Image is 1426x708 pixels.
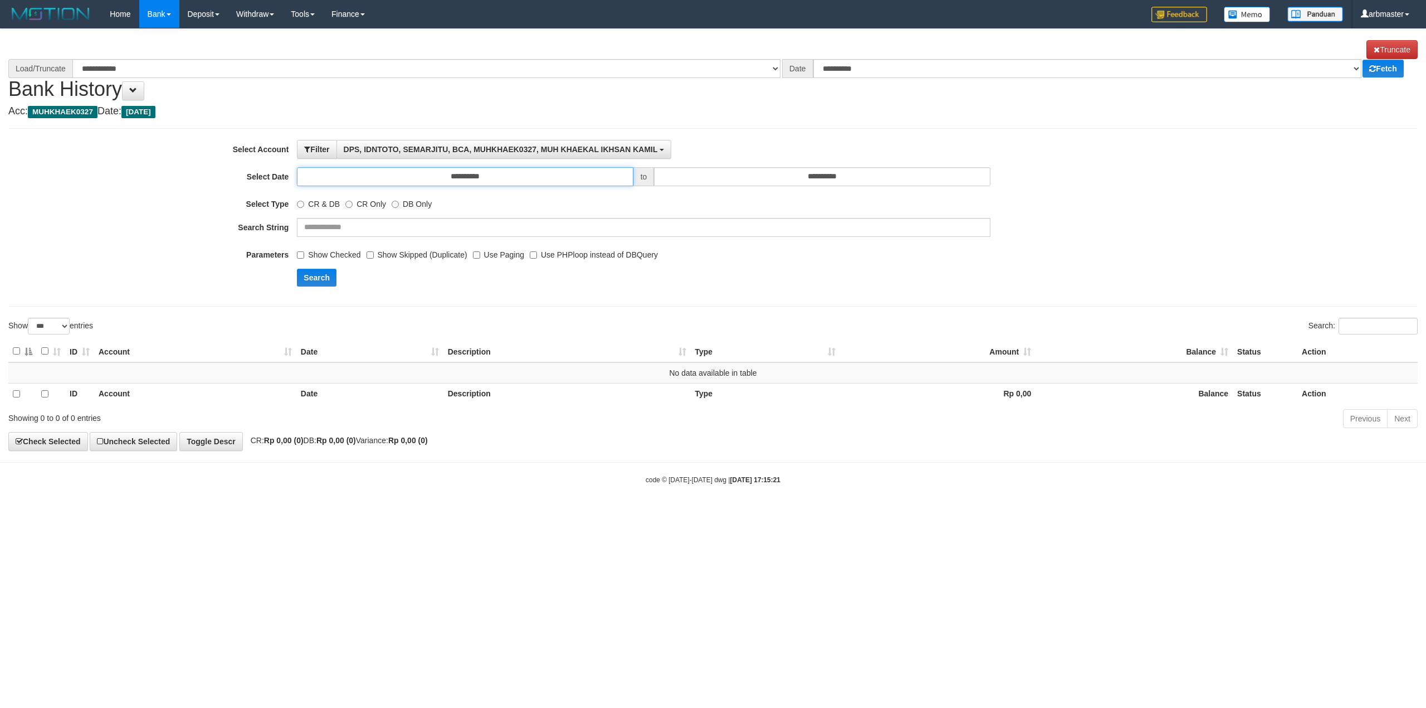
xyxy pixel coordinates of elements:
th: Action [1297,383,1418,405]
label: Use Paging [473,245,524,260]
input: DB Only [392,201,399,208]
button: DPS, IDNTOTO, SEMARJITU, BCA, MUHKHAEK0327, MUH KHAEKAL IKHSAN KAMIL [336,140,672,159]
div: Date [782,59,813,78]
label: Search: [1308,318,1418,334]
img: Button%20Memo.svg [1224,7,1271,22]
strong: Rp 0,00 (0) [264,436,304,445]
span: DPS, IDNTOTO, SEMARJITU, BCA, MUHKHAEK0327, MUH KHAEKAL IKHSAN KAMIL [344,145,658,154]
img: MOTION_logo.png [8,6,93,22]
span: CR: DB: Variance: [245,436,428,445]
th: Balance: activate to sort column ascending [1036,341,1233,362]
td: No data available in table [8,362,1418,384]
a: Truncate [1366,40,1418,59]
th: Description: activate to sort column ascending [443,341,691,362]
span: MUHKHAEK0327 [28,106,97,118]
input: Search: [1339,318,1418,334]
div: Load/Truncate [8,59,72,78]
label: CR Only [345,195,386,210]
th: Rp 0,00 [840,383,1036,405]
input: CR Only [345,201,353,208]
label: CR & DB [297,195,340,210]
h4: Acc: Date: [8,106,1418,117]
label: Show Skipped (Duplicate) [367,245,467,260]
th: Description [443,383,691,405]
input: Use Paging [473,251,480,259]
th: Date [296,383,443,405]
span: to [633,167,655,186]
div: Showing 0 to 0 of 0 entries [8,408,586,424]
th: ID: activate to sort column ascending [65,341,94,362]
label: Show entries [8,318,93,334]
label: Use PHPloop instead of DBQuery [530,245,658,260]
button: Filter [297,140,336,159]
th: : activate to sort column ascending [37,341,65,362]
button: Search [297,269,336,287]
th: Status [1233,341,1297,362]
a: Uncheck Selected [90,432,177,451]
a: Check Selected [8,432,88,451]
span: [DATE] [121,106,155,118]
th: Type [691,383,841,405]
select: Showentries [28,318,70,334]
a: Previous [1343,409,1388,428]
strong: [DATE] 17:15:21 [730,476,780,484]
a: Toggle Descr [179,432,243,451]
input: Use PHPloop instead of DBQuery [530,251,537,259]
th: Date: activate to sort column ascending [296,341,443,362]
input: Show Skipped (Duplicate) [367,251,374,259]
small: code © [DATE]-[DATE] dwg | [646,476,780,484]
th: Account [94,383,296,405]
th: : activate to sort column descending [8,341,37,362]
th: Status [1233,383,1297,405]
h1: Bank History [8,40,1418,100]
strong: Rp 0,00 (0) [388,436,428,445]
th: Amount: activate to sort column ascending [840,341,1036,362]
strong: Rp 0,00 (0) [316,436,356,445]
input: CR & DB [297,201,304,208]
th: Type: activate to sort column ascending [691,341,841,362]
a: Fetch [1362,60,1403,77]
label: DB Only [392,195,432,210]
th: Account: activate to sort column ascending [94,341,296,362]
a: Next [1387,409,1418,428]
img: Feedback.jpg [1151,7,1207,22]
th: Balance [1036,383,1233,405]
img: panduan.png [1287,7,1343,22]
th: Action [1297,341,1418,362]
label: Show Checked [297,245,360,260]
input: Show Checked [297,251,304,259]
th: ID [65,383,94,405]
